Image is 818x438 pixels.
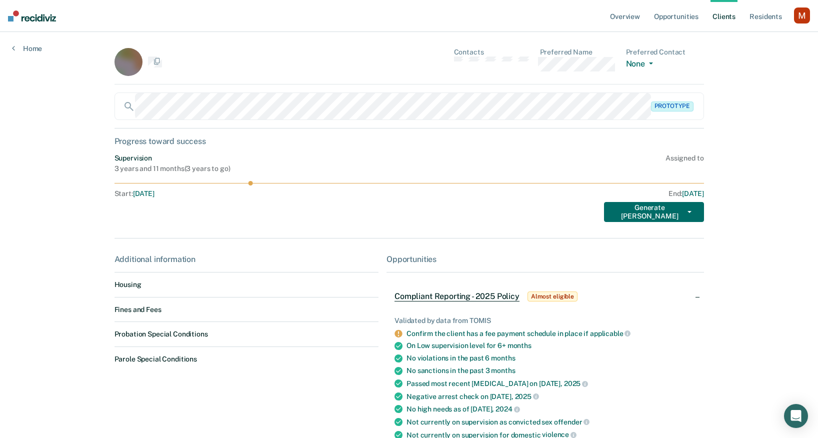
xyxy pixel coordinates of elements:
[386,280,703,312] div: Compliant Reporting - 2025 PolicyAlmost eligible
[554,418,590,426] span: offender
[626,59,657,70] button: None
[406,379,695,388] div: Passed most recent [MEDICAL_DATA] on [DATE],
[114,305,379,314] dt: Fines and Fees
[406,329,695,338] div: Confirm the client has a fee payment schedule in place if applicable
[114,280,379,289] dt: Housing
[540,48,618,56] dt: Preferred Name
[386,254,703,264] div: Opportunities
[114,154,230,162] div: Supervision
[114,164,230,173] div: 3 years and 11 months ( 3 years to go )
[114,136,704,146] div: Progress toward success
[394,291,519,301] span: Compliant Reporting - 2025 Policy
[495,405,519,413] span: 2024
[564,379,588,387] span: 2025
[114,254,379,264] div: Additional information
[406,354,695,362] div: No violations in the past 6
[406,366,695,375] div: No sanctions in the past 3
[515,392,539,400] span: 2025
[406,341,695,350] div: On Low supervision level for 6+
[527,291,577,301] span: Almost eligible
[454,48,532,56] dt: Contacts
[491,354,515,362] span: months
[406,417,695,426] div: Not currently on supervision as convicted sex
[114,355,379,363] dt: Parole Special Conditions
[784,404,808,428] div: Open Intercom Messenger
[491,366,515,374] span: months
[406,392,695,401] div: Negative arrest check on [DATE],
[406,404,695,413] div: No high needs as of [DATE],
[626,48,704,56] dt: Preferred Contact
[665,154,703,173] div: Assigned to
[413,189,704,198] div: End :
[604,202,704,222] button: Generate [PERSON_NAME]
[507,341,531,349] span: months
[114,330,379,338] dt: Probation Special Conditions
[394,316,695,325] div: Validated by data from TOMIS
[8,10,56,21] img: Recidiviz
[682,189,703,197] span: [DATE]
[12,44,42,53] a: Home
[133,189,154,197] span: [DATE]
[114,189,409,198] div: Start :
